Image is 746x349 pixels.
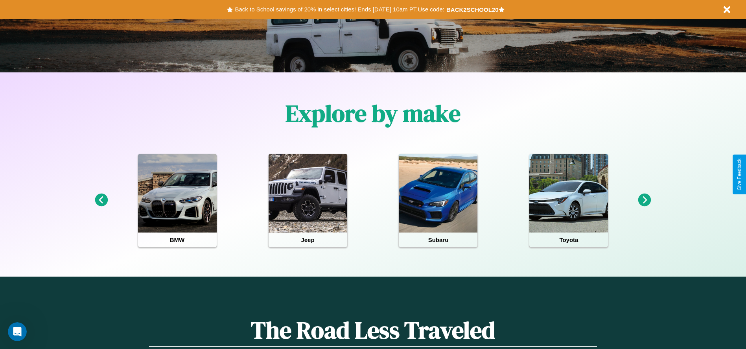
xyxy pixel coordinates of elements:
[737,159,742,190] div: Give Feedback
[269,233,347,247] h4: Jeep
[233,4,446,15] button: Back to School savings of 20% in select cities! Ends [DATE] 10am PT.Use code:
[8,322,27,341] iframe: Intercom live chat
[138,233,217,247] h4: BMW
[529,233,608,247] h4: Toyota
[149,314,597,347] h1: The Road Less Traveled
[446,6,499,13] b: BACK2SCHOOL20
[286,97,460,129] h1: Explore by make
[399,233,477,247] h4: Subaru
